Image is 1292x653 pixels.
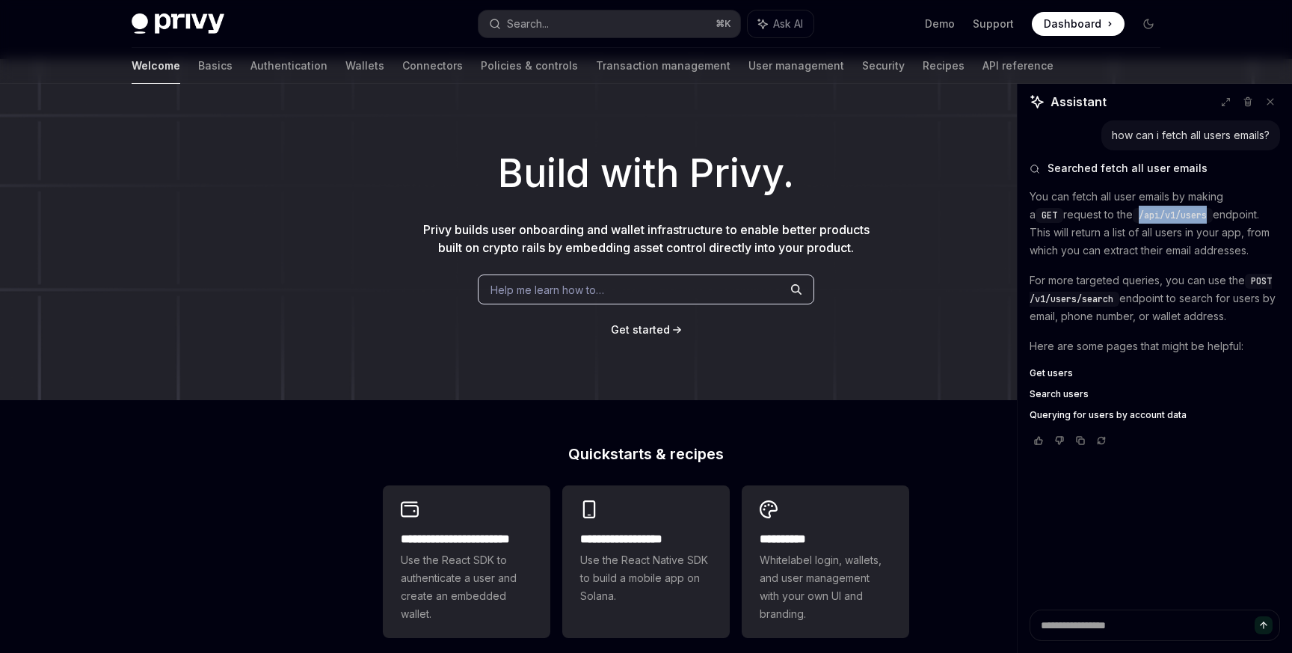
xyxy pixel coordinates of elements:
p: Here are some pages that might be helpful: [1030,337,1280,355]
div: how can i fetch all users emails? [1112,128,1270,143]
a: **** *****Whitelabel login, wallets, and user management with your own UI and branding. [742,485,909,638]
span: Privy builds user onboarding and wallet infrastructure to enable better products built on crypto ... [423,222,870,255]
a: Transaction management [596,48,730,84]
div: Search... [507,15,549,33]
span: Help me learn how to… [490,282,604,298]
span: ⌘ K [716,18,731,30]
a: User management [748,48,844,84]
a: **** **** **** ***Use the React Native SDK to build a mobile app on Solana. [562,485,730,638]
span: /api/v1/users [1139,209,1207,221]
a: Dashboard [1032,12,1125,36]
a: Welcome [132,48,180,84]
button: Ask AI [748,10,813,37]
button: Toggle dark mode [1136,12,1160,36]
a: Demo [925,16,955,31]
span: Get started [611,323,670,336]
a: Connectors [402,48,463,84]
button: Searched fetch all user emails [1030,161,1280,176]
span: GET [1042,209,1057,221]
span: Search users [1030,388,1089,400]
h2: Quickstarts & recipes [383,447,909,462]
a: Support [973,16,1014,31]
span: Use the React Native SDK to build a mobile app on Solana. [580,551,712,605]
a: Security [862,48,905,84]
span: Assistant [1050,93,1107,111]
span: Ask AI [773,16,803,31]
span: Dashboard [1044,16,1101,31]
a: Querying for users by account data [1030,409,1280,421]
span: Use the React SDK to authenticate a user and create an embedded wallet. [401,551,532,623]
a: Search users [1030,388,1280,400]
p: You can fetch all user emails by making a request to the endpoint. This will return a list of all... [1030,188,1280,260]
a: Authentication [250,48,327,84]
p: For more targeted queries, you can use the endpoint to search for users by email, phone number, o... [1030,272,1280,325]
img: dark logo [132,13,224,34]
h1: Build with Privy. [24,144,1268,203]
a: Policies & controls [481,48,578,84]
button: Search...⌘K [479,10,740,37]
span: Querying for users by account data [1030,409,1187,421]
span: Whitelabel login, wallets, and user management with your own UI and branding. [760,551,891,623]
a: Get started [611,322,670,337]
a: Wallets [345,48,384,84]
a: Get users [1030,367,1280,379]
button: Send message [1255,616,1273,634]
span: Searched fetch all user emails [1048,161,1208,176]
a: Recipes [923,48,965,84]
span: Get users [1030,367,1073,379]
span: POST /v1/users/search [1030,275,1272,305]
a: API reference [982,48,1053,84]
a: Basics [198,48,233,84]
